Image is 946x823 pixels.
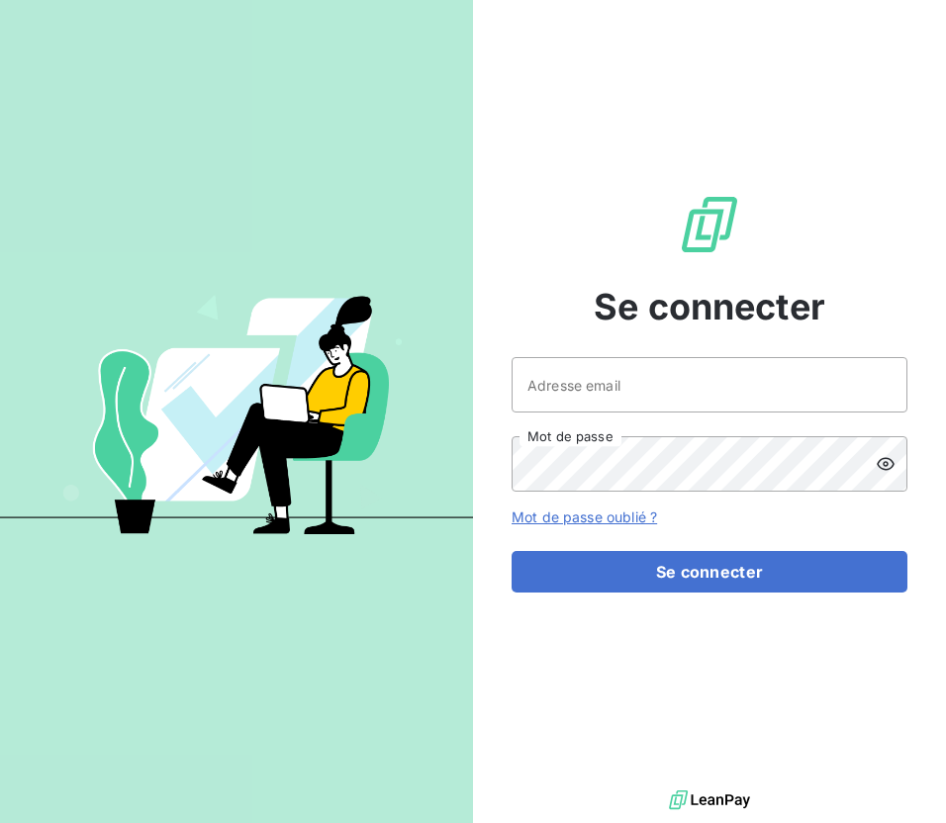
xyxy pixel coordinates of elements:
[669,785,750,815] img: logo
[512,357,907,412] input: placeholder
[512,508,657,525] a: Mot de passe oublié ?
[594,280,825,333] span: Se connecter
[678,193,741,256] img: Logo LeanPay
[512,551,907,593] button: Se connecter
